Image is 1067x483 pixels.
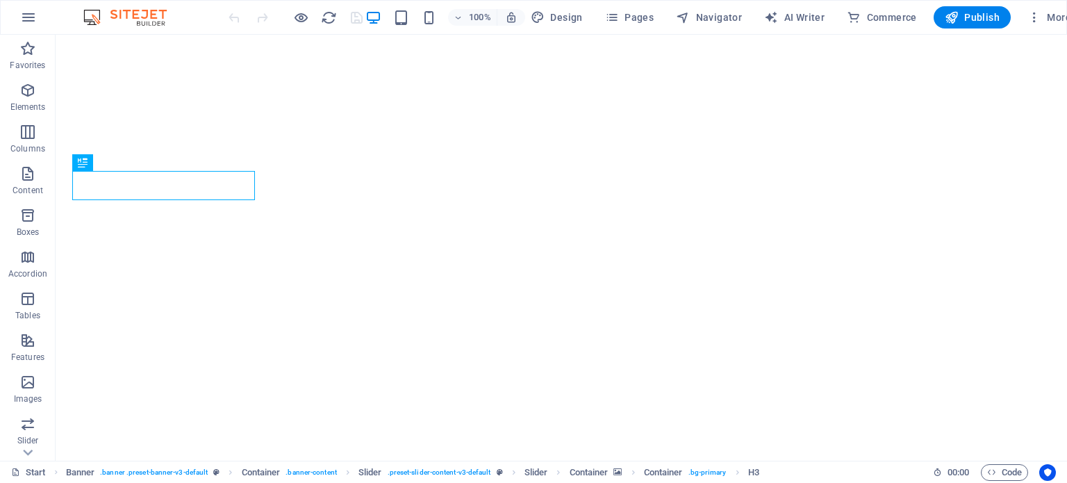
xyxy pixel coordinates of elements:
[948,464,969,481] span: 00 00
[525,6,588,28] div: Design (Ctrl+Alt+Y)
[388,464,491,481] span: . preset-slider-content-v3-default
[599,6,659,28] button: Pages
[847,10,917,24] span: Commerce
[80,9,184,26] img: Editor Logo
[17,435,39,446] p: Slider
[10,60,45,71] p: Favorites
[100,464,208,481] span: . banner .preset-banner-v3-default
[531,10,583,24] span: Design
[764,10,825,24] span: AI Writer
[981,464,1028,481] button: Code
[66,464,759,481] nav: breadcrumb
[242,464,281,481] span: Click to select. Double-click to edit
[759,6,830,28] button: AI Writer
[676,10,742,24] span: Navigator
[11,464,46,481] a: Click to cancel selection. Double-click to open Pages
[748,464,759,481] span: Click to select. Double-click to edit
[957,467,959,477] span: :
[688,464,727,481] span: . bg-primary
[841,6,923,28] button: Commerce
[644,464,683,481] span: Click to select. Double-click to edit
[448,9,497,26] button: 100%
[1039,464,1056,481] button: Usercentrics
[987,464,1022,481] span: Code
[613,468,622,476] i: This element contains a background
[934,6,1011,28] button: Publish
[10,101,46,113] p: Elements
[66,464,95,481] span: Click to select. Double-click to edit
[15,310,40,321] p: Tables
[524,464,548,481] span: Click to select. Double-click to edit
[17,227,40,238] p: Boxes
[358,464,382,481] span: Click to select. Double-click to edit
[497,468,503,476] i: This element is a customizable preset
[321,10,337,26] i: Reload page
[945,10,1000,24] span: Publish
[292,9,309,26] button: Click here to leave preview mode and continue editing
[11,352,44,363] p: Features
[13,185,43,196] p: Content
[320,9,337,26] button: reload
[605,10,654,24] span: Pages
[670,6,747,28] button: Navigator
[505,11,518,24] i: On resize automatically adjust zoom level to fit chosen device.
[469,9,491,26] h6: 100%
[213,468,220,476] i: This element is a customizable preset
[8,268,47,279] p: Accordion
[933,464,970,481] h6: Session time
[570,464,609,481] span: Click to select. Double-click to edit
[14,393,42,404] p: Images
[286,464,336,481] span: . banner-content
[525,6,588,28] button: Design
[10,143,45,154] p: Columns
